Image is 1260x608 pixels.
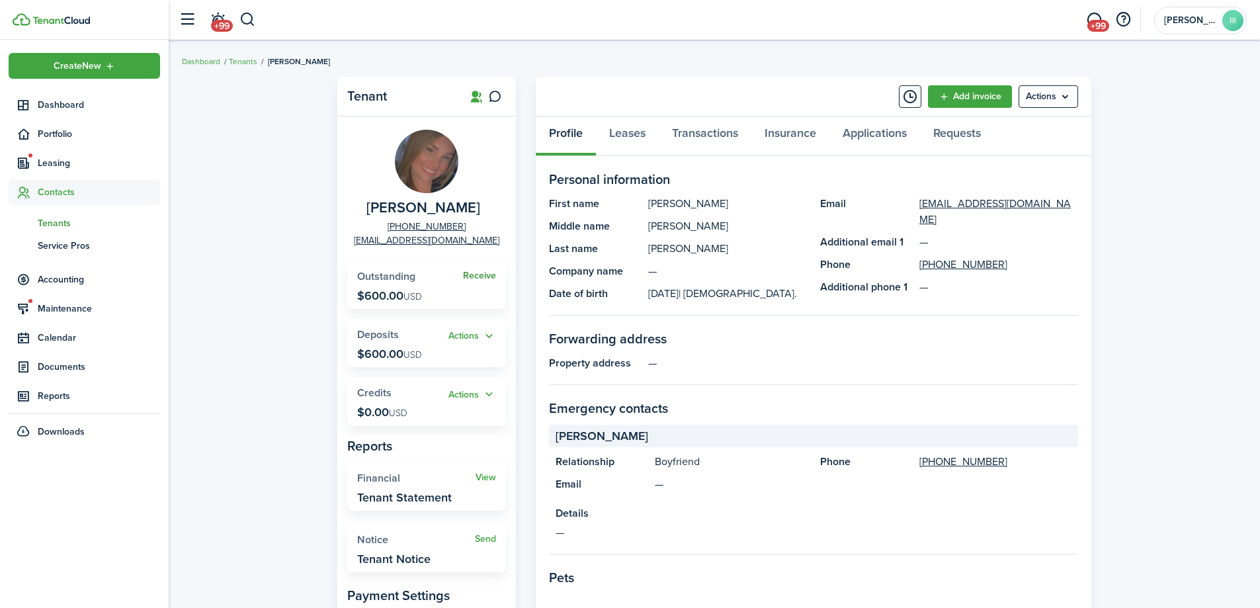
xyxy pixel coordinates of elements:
[476,472,496,483] a: View
[229,56,257,67] a: Tenants
[556,427,648,445] span: [PERSON_NAME]
[38,425,85,439] span: Downloads
[920,116,994,156] a: Requests
[679,286,797,301] span: | [DEMOGRAPHIC_DATA].
[448,329,496,344] button: Open menu
[9,383,160,409] a: Reports
[388,220,466,234] a: [PHONE_NUMBER]
[357,347,422,361] p: $600.00
[448,387,496,402] button: Actions
[38,360,160,374] span: Documents
[1112,9,1134,31] button: Open resource center
[549,241,642,257] panel-main-title: Last name
[357,552,431,566] widget-stats-description: Tenant Notice
[820,234,913,250] panel-main-title: Additional email 1
[32,17,90,24] img: TenantCloud
[268,56,330,67] span: [PERSON_NAME]
[820,279,913,295] panel-main-title: Additional phone 1
[357,385,392,400] span: Credits
[596,116,659,156] a: Leases
[395,130,458,193] img: Kaitlyn Crutchfield
[347,89,453,104] panel-main-title: Tenant
[556,454,648,470] panel-main-title: Relationship
[549,329,1078,349] panel-main-section-title: Forwarding address
[820,257,913,273] panel-main-title: Phone
[38,185,160,199] span: Contacts
[357,491,452,504] widget-stats-description: Tenant Statement
[820,454,913,470] panel-main-title: Phone
[211,20,233,32] span: +99
[648,355,1078,371] panel-main-description: —
[357,472,476,484] widget-stats-title: Financial
[357,406,407,419] p: $0.00
[463,271,496,281] a: Receive
[751,116,829,156] a: Insurance
[556,525,1071,541] panel-main-description: —
[549,263,642,279] panel-main-title: Company name
[357,327,399,342] span: Deposits
[899,85,921,108] button: Timeline
[1222,10,1243,31] avatar-text: RI
[182,56,220,67] a: Dashboard
[648,218,807,234] panel-main-description: [PERSON_NAME]
[9,92,160,118] a: Dashboard
[9,234,160,257] a: Service Pros
[1081,3,1107,37] a: Messaging
[549,196,642,212] panel-main-title: First name
[239,9,256,31] button: Search
[38,98,160,112] span: Dashboard
[1164,16,1217,25] span: RANDALL INVESTMENT PROPERTIES
[403,290,422,304] span: USD
[366,200,480,216] span: Kaitlyn Crutchfield
[648,286,807,302] panel-main-description: [DATE]
[820,196,913,228] panel-main-title: Email
[648,241,807,257] panel-main-description: [PERSON_NAME]
[54,62,101,71] span: Create New
[928,85,1012,108] a: Add invoice
[556,505,1071,521] panel-main-title: Details
[919,196,1078,228] a: [EMAIL_ADDRESS][DOMAIN_NAME]
[829,116,920,156] a: Applications
[38,156,160,170] span: Leasing
[549,286,642,302] panel-main-title: Date of birth
[357,534,475,546] widget-stats-title: Notice
[347,586,506,605] panel-main-subtitle: Payment Settings
[549,568,1078,587] panel-main-section-title: Pets
[357,269,415,284] span: Outstanding
[38,127,160,141] span: Portfolio
[9,212,160,234] a: Tenants
[38,239,160,253] span: Service Pros
[403,348,422,362] span: USD
[38,389,160,403] span: Reports
[13,13,30,26] img: TenantCloud
[175,7,200,32] button: Open sidebar
[38,331,160,345] span: Calendar
[1019,85,1078,108] button: Open menu
[1087,20,1109,32] span: +99
[448,387,496,402] button: Open menu
[1019,85,1078,108] menu-btn: Actions
[38,273,160,286] span: Accounting
[549,169,1078,189] panel-main-section-title: Personal information
[919,454,1007,470] a: [PHONE_NUMBER]
[347,436,506,456] panel-main-subtitle: Reports
[389,406,407,420] span: USD
[648,196,807,212] panel-main-description: [PERSON_NAME]
[549,218,642,234] panel-main-title: Middle name
[475,534,496,544] a: Send
[205,3,230,37] a: Notifications
[648,263,807,279] panel-main-description: —
[357,289,422,302] p: $600.00
[9,53,160,79] button: Open menu
[659,116,751,156] a: Transactions
[448,329,496,344] button: Actions
[655,454,807,470] panel-main-description: Boyfriend
[556,476,648,492] panel-main-title: Email
[549,355,642,371] panel-main-title: Property address
[919,257,1007,273] a: [PHONE_NUMBER]
[38,302,160,316] span: Maintenance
